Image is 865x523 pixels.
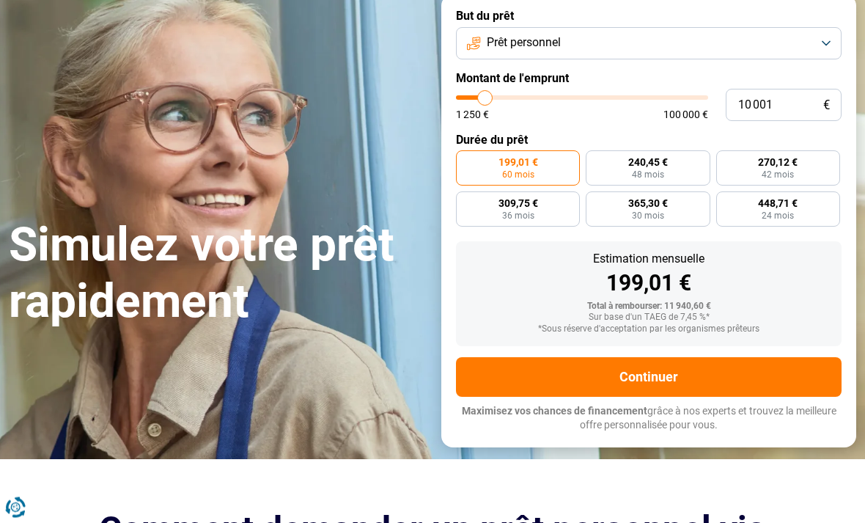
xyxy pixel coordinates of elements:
[758,199,798,209] span: 448,71 €
[758,158,798,168] span: 270,12 €
[468,302,830,312] div: Total à rembourser: 11 940,60 €
[462,406,647,417] span: Maximisez vos chances de financement
[468,313,830,323] div: Sur base d'un TAEG de 7,45 %*
[663,110,708,120] span: 100 000 €
[9,218,424,331] h1: Simulez votre prêt rapidement
[502,171,534,180] span: 60 mois
[628,199,668,209] span: 365,30 €
[456,358,842,398] button: Continuer
[632,212,664,221] span: 30 mois
[628,158,668,168] span: 240,45 €
[456,405,842,434] p: grâce à nos experts et trouvez la meilleure offre personnalisée pour vous.
[468,325,830,335] div: *Sous réserve d'acceptation par les organismes prêteurs
[456,134,842,147] label: Durée du prêt
[456,72,842,86] label: Montant de l'emprunt
[468,273,830,295] div: 199,01 €
[456,10,842,23] label: But du prêt
[502,212,534,221] span: 36 mois
[456,110,489,120] span: 1 250 €
[498,199,538,209] span: 309,75 €
[487,35,561,51] span: Prêt personnel
[762,212,794,221] span: 24 mois
[762,171,794,180] span: 42 mois
[498,158,538,168] span: 199,01 €
[823,100,830,112] span: €
[468,254,830,266] div: Estimation mensuelle
[456,28,842,60] button: Prêt personnel
[632,171,664,180] span: 48 mois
